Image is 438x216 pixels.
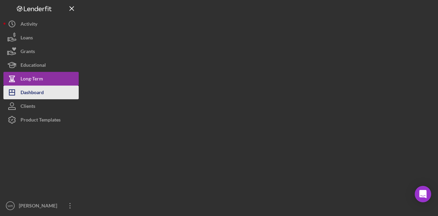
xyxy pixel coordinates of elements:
[21,58,46,74] div: Educational
[3,17,79,31] button: Activity
[3,99,79,113] button: Clients
[415,186,431,202] div: Open Intercom Messenger
[3,113,79,127] button: Product Templates
[8,204,13,208] text: WR
[21,17,37,33] div: Activity
[21,45,35,60] div: Grants
[3,58,79,72] button: Educational
[3,72,79,86] button: Long-Term
[21,86,44,101] div: Dashboard
[3,45,79,58] button: Grants
[21,72,43,87] div: Long-Term
[21,113,61,128] div: Product Templates
[3,199,79,213] button: WR[PERSON_NAME]
[17,199,62,214] div: [PERSON_NAME]
[21,99,35,115] div: Clients
[21,31,33,46] div: Loans
[3,31,79,45] button: Loans
[3,86,79,99] button: Dashboard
